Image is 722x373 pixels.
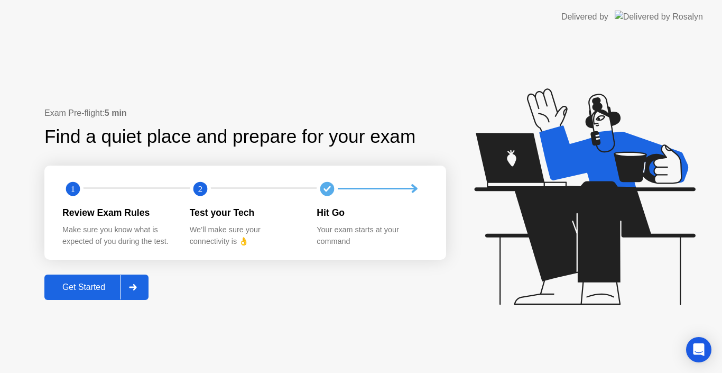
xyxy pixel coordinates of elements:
[561,11,608,23] div: Delivered by
[615,11,703,23] img: Delivered by Rosalyn
[71,184,75,194] text: 1
[105,108,127,117] b: 5 min
[48,283,120,292] div: Get Started
[44,275,149,300] button: Get Started
[44,123,417,151] div: Find a quiet place and prepare for your exam
[190,224,300,247] div: We’ll make sure your connectivity is 👌
[62,206,173,220] div: Review Exam Rules
[317,224,427,247] div: Your exam starts at your command
[686,337,711,362] div: Open Intercom Messenger
[190,206,300,220] div: Test your Tech
[198,184,202,194] text: 2
[317,206,427,220] div: Hit Go
[62,224,173,247] div: Make sure you know what is expected of you during the test.
[44,107,446,120] div: Exam Pre-flight:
